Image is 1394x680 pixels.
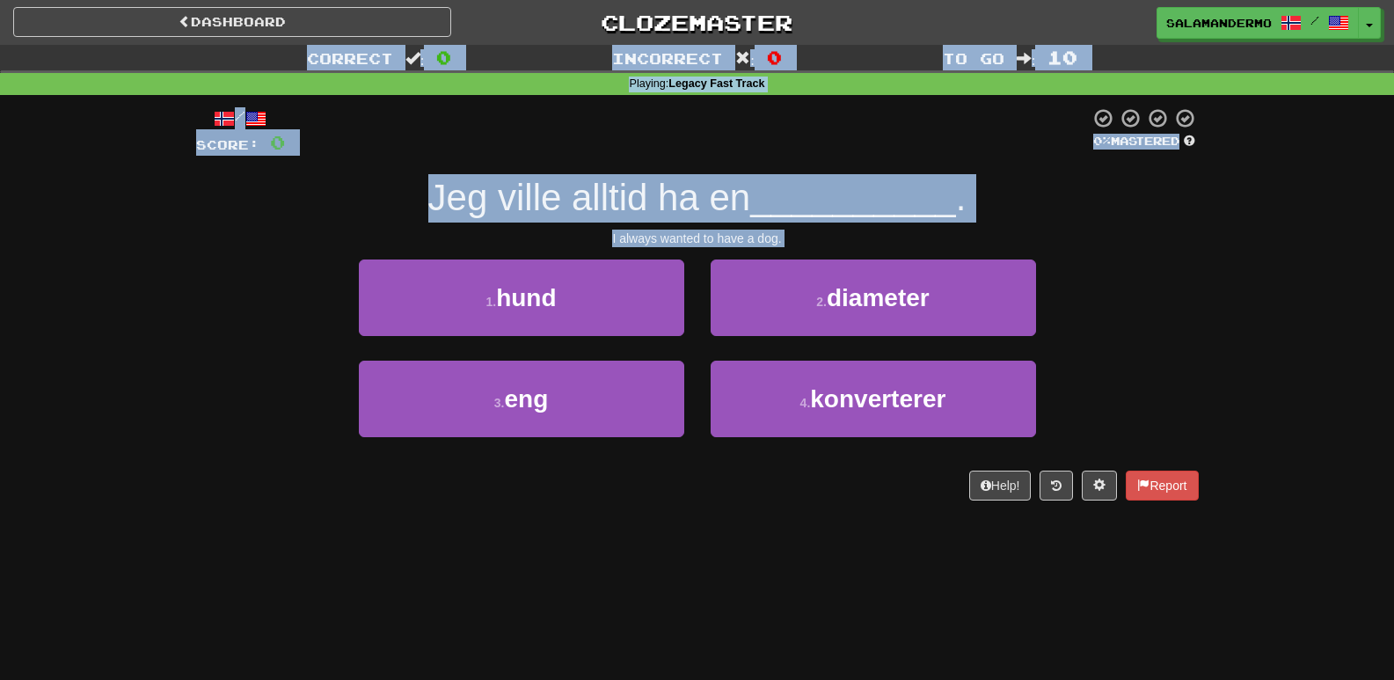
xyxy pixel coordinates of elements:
[436,47,451,68] span: 0
[1047,47,1077,68] span: 10
[668,77,764,90] strong: Legacy Fast Track
[1017,51,1036,66] span: :
[816,295,827,309] small: 2 .
[196,137,259,152] span: Score:
[969,471,1032,501] button: Help!
[1040,471,1073,501] button: Round history (alt+y)
[750,177,956,218] span: __________
[612,49,723,67] span: Incorrect
[1090,134,1199,150] div: Mastered
[270,131,285,153] span: 0
[478,7,916,38] a: Clozemaster
[767,47,782,68] span: 0
[1310,14,1319,26] span: /
[196,107,285,129] div: /
[428,177,751,218] span: Jeg ville alltid ha en
[735,51,755,66] span: :
[494,396,505,410] small: 3 .
[504,385,548,413] span: eng
[711,361,1036,437] button: 4.konverterer
[800,396,811,410] small: 4 .
[359,260,684,336] button: 1.hund
[359,361,684,437] button: 3.eng
[196,230,1199,247] div: I always wanted to have a dog.
[956,177,967,218] span: .
[496,284,556,311] span: hund
[810,385,945,413] span: konverterer
[405,51,425,66] span: :
[1126,471,1198,501] button: Report
[943,49,1004,67] span: To go
[1157,7,1359,39] a: salamandermo /
[307,49,393,67] span: Correct
[1166,15,1272,31] span: salamandermo
[1093,134,1111,148] span: 0 %
[485,295,496,309] small: 1 .
[13,7,451,37] a: Dashboard
[711,260,1036,336] button: 2.diameter
[827,284,930,311] span: diameter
